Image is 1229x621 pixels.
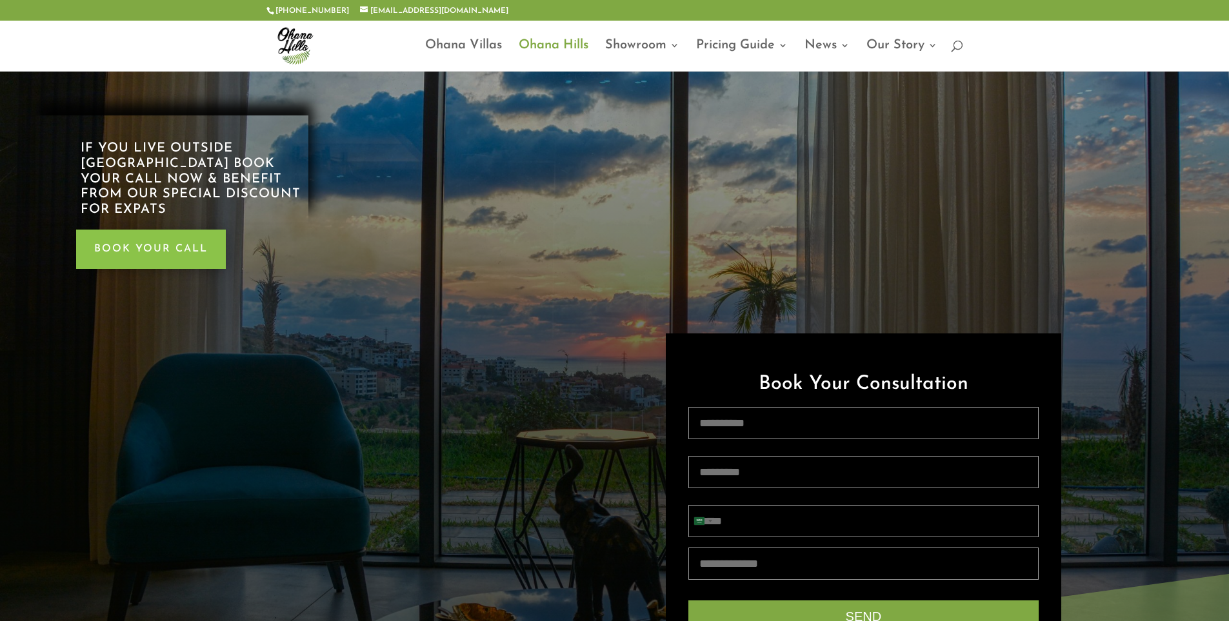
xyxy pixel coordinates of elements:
h3: Book Your Consultation [688,368,1039,407]
a: Ohana Hills [519,41,588,71]
button: Selected country [689,506,716,537]
a: Our Story [866,41,937,71]
a: Showroom [605,41,679,71]
a: [PHONE_NUMBER] [275,7,349,15]
p: IF YOU LIVE OUTSIDE [GEOGRAPHIC_DATA] BOOK YOUR CALL NOW & BENEFIT FROM OUR SPECIAL DISCOUNT FOR ... [81,141,308,218]
a: News [804,41,850,71]
a: BOOK YOUR CALL [76,230,226,269]
a: Pricing Guide [696,41,788,71]
a: Ohana Villas [425,41,502,71]
a: [EMAIL_ADDRESS][DOMAIN_NAME] [360,7,508,15]
img: ohana-hills [269,19,321,71]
